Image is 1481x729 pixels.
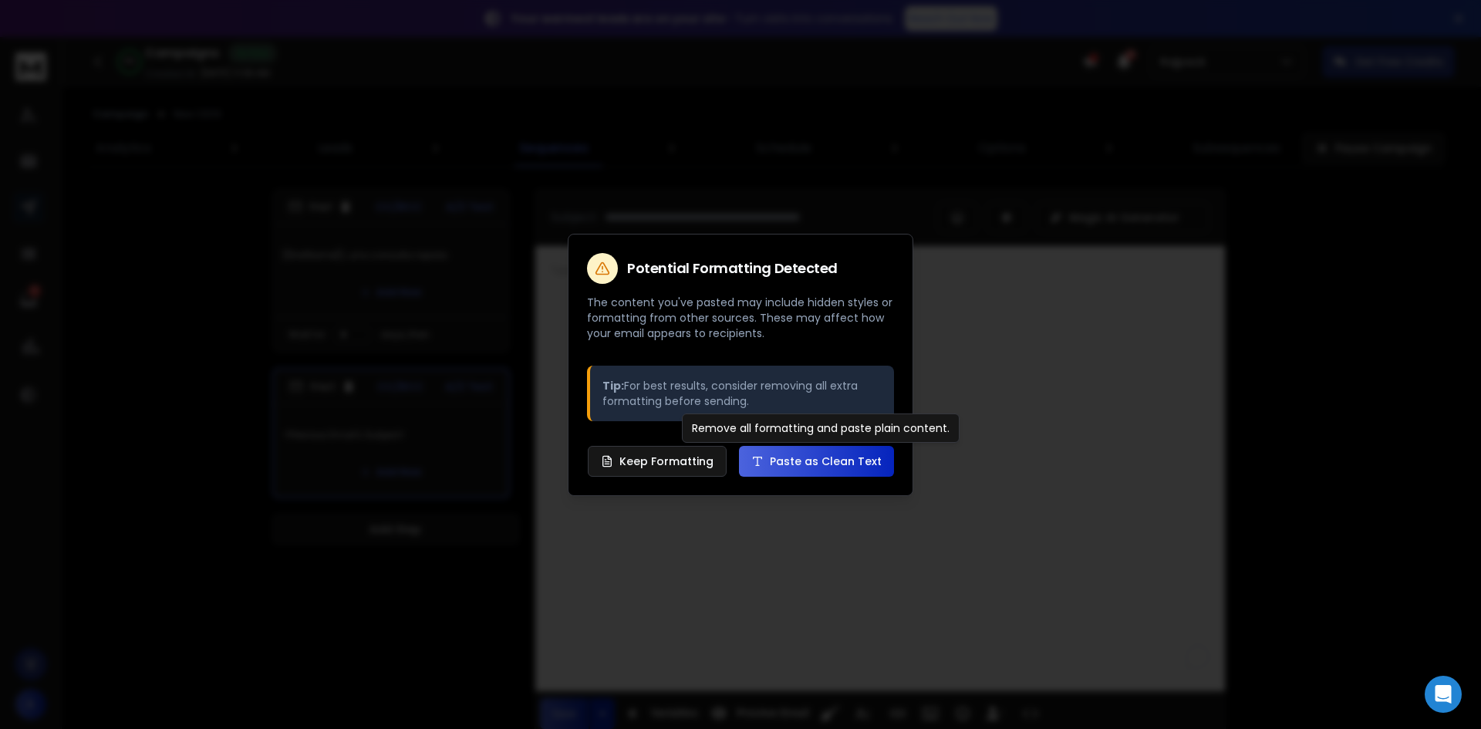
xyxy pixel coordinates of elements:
strong: Tip: [602,378,624,393]
button: Keep Formatting [588,446,727,477]
div: Open Intercom Messenger [1425,676,1462,713]
div: Remove all formatting and paste plain content. [682,413,960,443]
h2: Potential Formatting Detected [627,262,838,275]
p: The content you've pasted may include hidden styles or formatting from other sources. These may a... [587,295,894,341]
p: For best results, consider removing all extra formatting before sending. [602,378,882,409]
button: Paste as Clean Text [739,446,894,477]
